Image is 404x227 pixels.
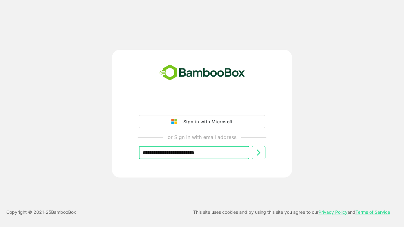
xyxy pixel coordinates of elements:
[318,209,348,215] a: Privacy Policy
[139,115,265,128] button: Sign in with Microsoft
[180,118,233,126] div: Sign in with Microsoft
[6,208,76,216] p: Copyright © 2021- 25 BambooBox
[193,208,390,216] p: This site uses cookies and by using this site you agree to our and
[171,119,180,125] img: google
[355,209,390,215] a: Terms of Service
[136,97,268,111] iframe: Sign in with Google Button
[168,133,236,141] p: or Sign in with email address
[156,62,248,83] img: bamboobox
